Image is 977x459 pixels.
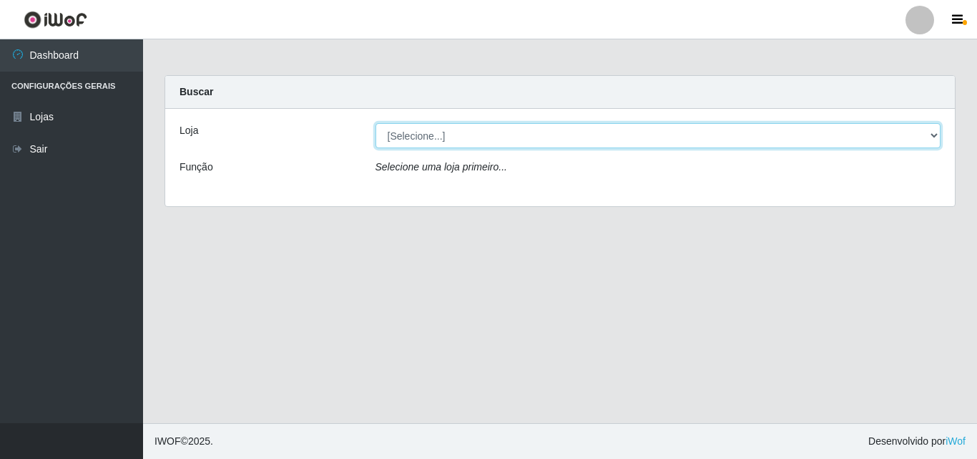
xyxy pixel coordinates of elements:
[946,435,966,447] a: iWof
[868,434,966,449] span: Desenvolvido por
[180,123,198,138] label: Loja
[24,11,87,29] img: CoreUI Logo
[180,160,213,175] label: Função
[180,86,213,97] strong: Buscar
[154,435,181,447] span: IWOF
[154,434,213,449] span: © 2025 .
[375,161,507,173] i: Selecione uma loja primeiro...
